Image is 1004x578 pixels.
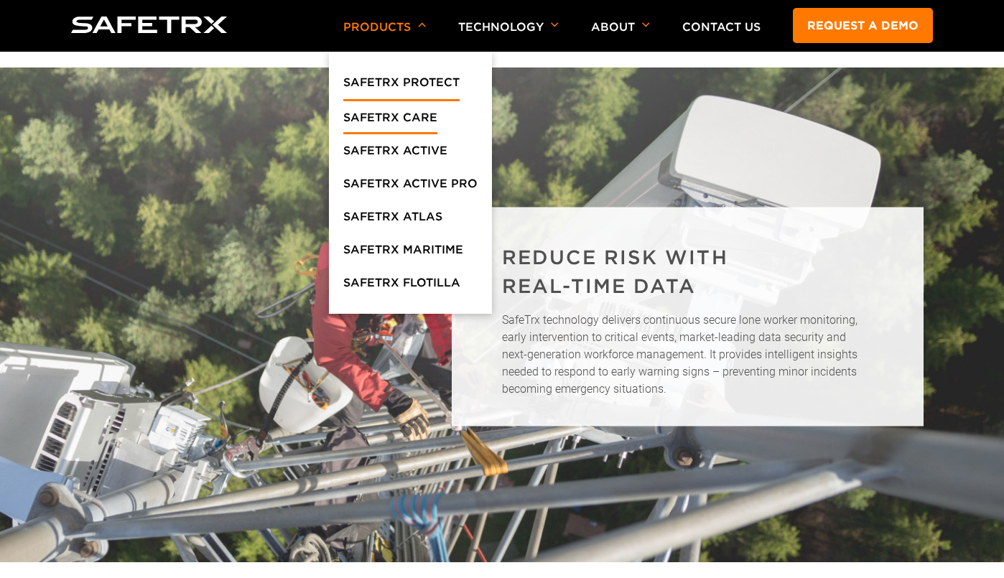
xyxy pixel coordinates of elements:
a: Request a demo [793,8,933,43]
span: Request a Demo [16,152,86,162]
img: Arrow down [551,22,559,27]
p: Products [343,20,426,52]
p: About [591,20,650,52]
img: Arrow down [418,22,426,27]
input: I agree to allow 8 West Consulting to store and process my personal data.* [4,304,12,312]
a: Contact Us [682,20,761,34]
input: Discover More [4,170,12,179]
input: Request a Demo [4,152,12,160]
img: Arrow down [642,22,650,27]
a: SafeTrx Atlas [343,208,442,233]
span: Discover More [16,170,76,181]
a: SafeTrx Care [343,108,437,134]
a: SafeTrx Active Pro [343,174,478,200]
p: Technology [458,20,559,52]
a: SafeTrx Active [343,141,447,167]
h2: Reduce risk with real-time data [502,243,728,300]
div: Chat-Widget [932,509,1004,578]
a: SafeTrx Flotilla [343,274,460,299]
iframe: Chat Widget [932,509,1004,578]
p: SafeTrx technology delivers continuous secure lone worker monitoring, early intervention to criti... [502,311,873,397]
img: Logo SafeTrx [71,17,228,33]
p: I agree to allow 8 West Consulting to store and process my personal data. [18,302,323,313]
a: SafeTrx Protect [343,73,460,101]
a: SafeTrx Maritime [343,241,463,266]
